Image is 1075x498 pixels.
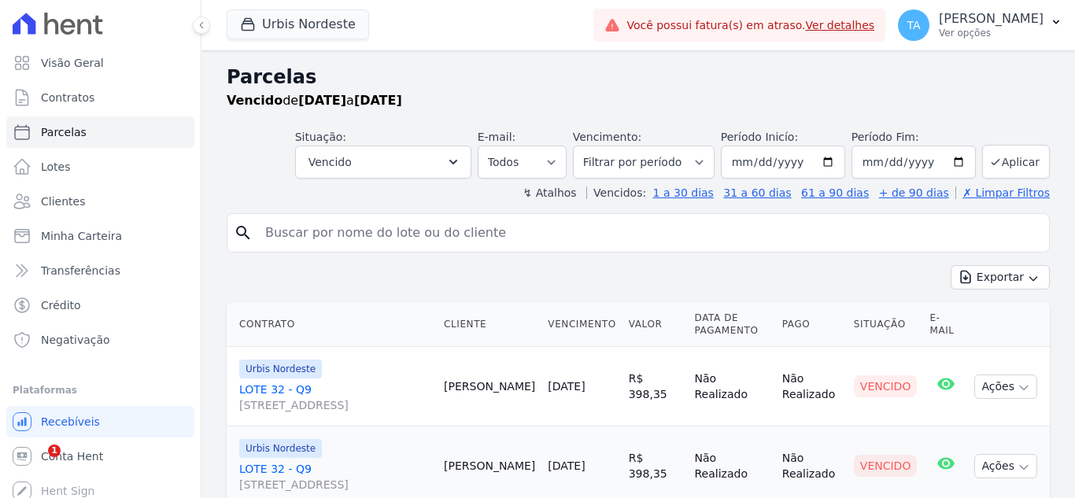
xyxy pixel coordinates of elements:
[41,228,122,244] span: Minha Carteira
[239,439,322,458] span: Urbis Nordeste
[13,381,188,400] div: Plataformas
[438,347,541,426] td: [PERSON_NAME]
[721,131,798,143] label: Período Inicío:
[776,347,848,426] td: Não Realizado
[622,347,689,426] td: R$ 398,35
[227,9,369,39] button: Urbis Nordeste
[227,63,1050,91] h2: Parcelas
[622,302,689,347] th: Valor
[6,116,194,148] a: Parcelas
[653,186,714,199] a: 1 a 30 dias
[806,19,875,31] a: Ver detalhes
[256,217,1043,249] input: Buscar por nome do lote ou do cliente
[227,91,402,110] p: de a
[907,20,921,31] span: TA
[626,17,874,34] span: Você possui fatura(s) em atraso.
[974,454,1037,478] button: Ações
[239,461,431,492] a: LOTE 32 - Q9[STREET_ADDRESS]
[354,93,402,108] strong: [DATE]
[939,27,1044,39] p: Ver opções
[227,93,283,108] strong: Vencido
[234,223,253,242] i: search
[239,397,431,413] span: [STREET_ADDRESS]
[41,297,81,313] span: Crédito
[239,382,431,413] a: LOTE 32 - Q9[STREET_ADDRESS]
[6,220,194,252] a: Minha Carteira
[308,153,352,172] span: Vencido
[951,265,1050,290] button: Exportar
[41,448,103,464] span: Conta Hent
[586,186,646,199] label: Vencidos:
[723,186,791,199] a: 31 a 60 dias
[41,332,110,348] span: Negativação
[295,131,346,143] label: Situação:
[6,151,194,183] a: Lotes
[523,186,576,199] label: ↯ Atalhos
[41,55,104,71] span: Visão Geral
[879,186,949,199] a: + de 90 dias
[6,82,194,113] a: Contratos
[6,290,194,321] a: Crédito
[6,255,194,286] a: Transferências
[48,445,61,457] span: 1
[227,302,438,347] th: Contrato
[239,477,431,492] span: [STREET_ADDRESS]
[295,146,471,179] button: Vencido
[974,374,1037,399] button: Ações
[16,445,54,482] iframe: Intercom live chat
[438,302,541,347] th: Cliente
[776,302,848,347] th: Pago
[41,414,100,430] span: Recebíveis
[239,360,322,378] span: Urbis Nordeste
[982,145,1050,179] button: Aplicar
[6,324,194,356] a: Negativação
[6,47,194,79] a: Visão Geral
[923,302,968,347] th: E-mail
[848,302,924,347] th: Situação
[41,263,120,279] span: Transferências
[852,129,976,146] label: Período Fim:
[41,159,71,175] span: Lotes
[6,406,194,437] a: Recebíveis
[689,347,776,426] td: Não Realizado
[573,131,641,143] label: Vencimento:
[41,90,94,105] span: Contratos
[854,375,918,397] div: Vencido
[41,194,85,209] span: Clientes
[6,441,194,472] a: Conta Hent
[548,380,585,393] a: [DATE]
[885,3,1075,47] button: TA [PERSON_NAME] Ver opções
[6,186,194,217] a: Clientes
[541,302,622,347] th: Vencimento
[41,124,87,140] span: Parcelas
[801,186,869,199] a: 61 a 90 dias
[548,459,585,472] a: [DATE]
[298,93,346,108] strong: [DATE]
[689,302,776,347] th: Data de Pagamento
[854,455,918,477] div: Vencido
[955,186,1050,199] a: ✗ Limpar Filtros
[939,11,1044,27] p: [PERSON_NAME]
[478,131,516,143] label: E-mail:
